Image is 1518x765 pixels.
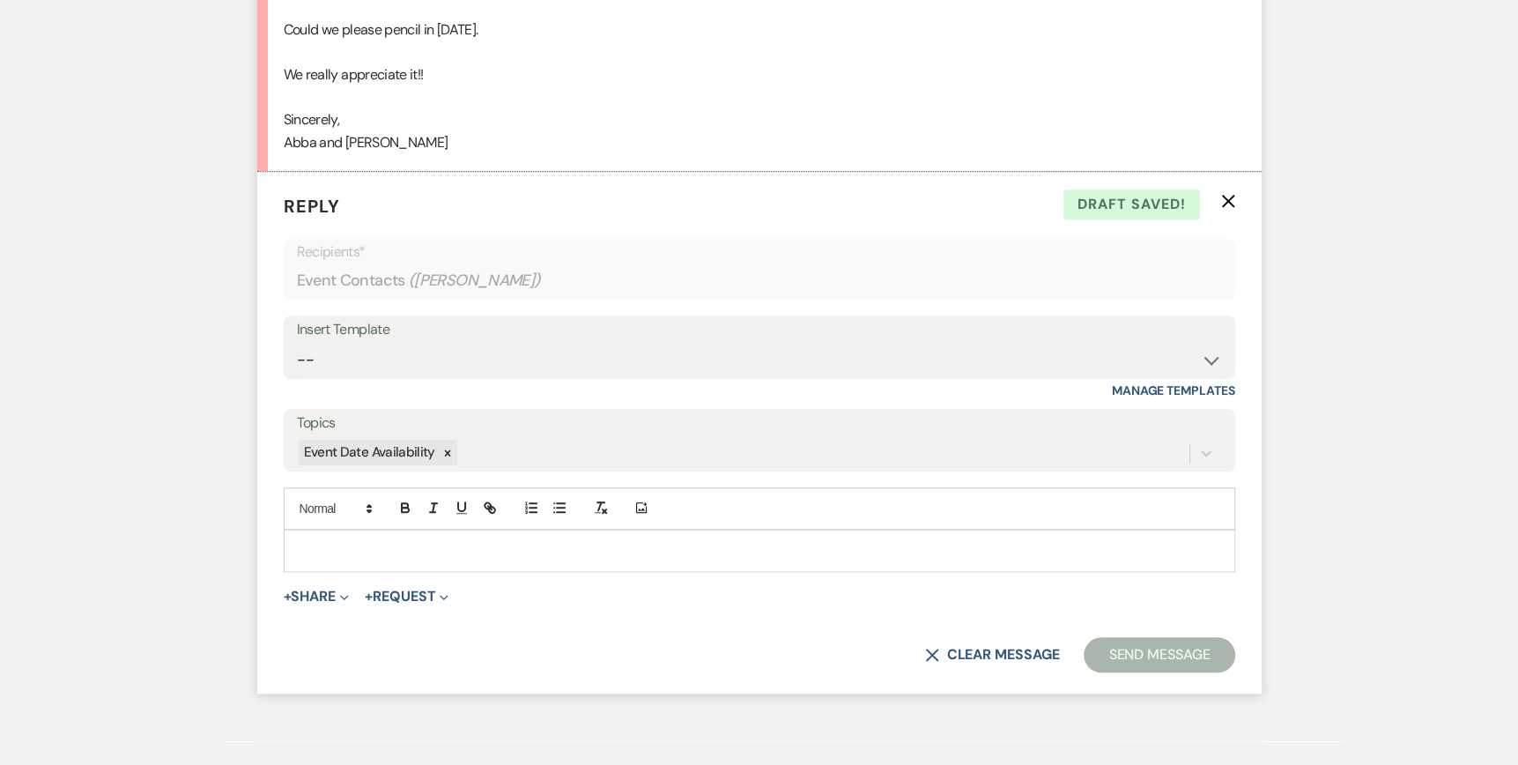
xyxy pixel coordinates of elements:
[297,317,1222,343] div: Insert Template
[409,269,541,293] span: ( [PERSON_NAME] )
[284,590,350,604] button: Share
[284,590,292,604] span: +
[1084,637,1234,672] button: Send Message
[365,590,373,604] span: +
[297,241,1222,264] p: Recipients*
[925,648,1059,662] button: Clear message
[1063,189,1200,219] span: Draft saved!
[299,440,438,465] div: Event Date Availability
[297,411,1222,436] label: Topics
[284,195,340,218] span: Reply
[297,264,1222,298] div: Event Contacts
[1112,382,1235,398] a: Manage Templates
[365,590,448,604] button: Request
